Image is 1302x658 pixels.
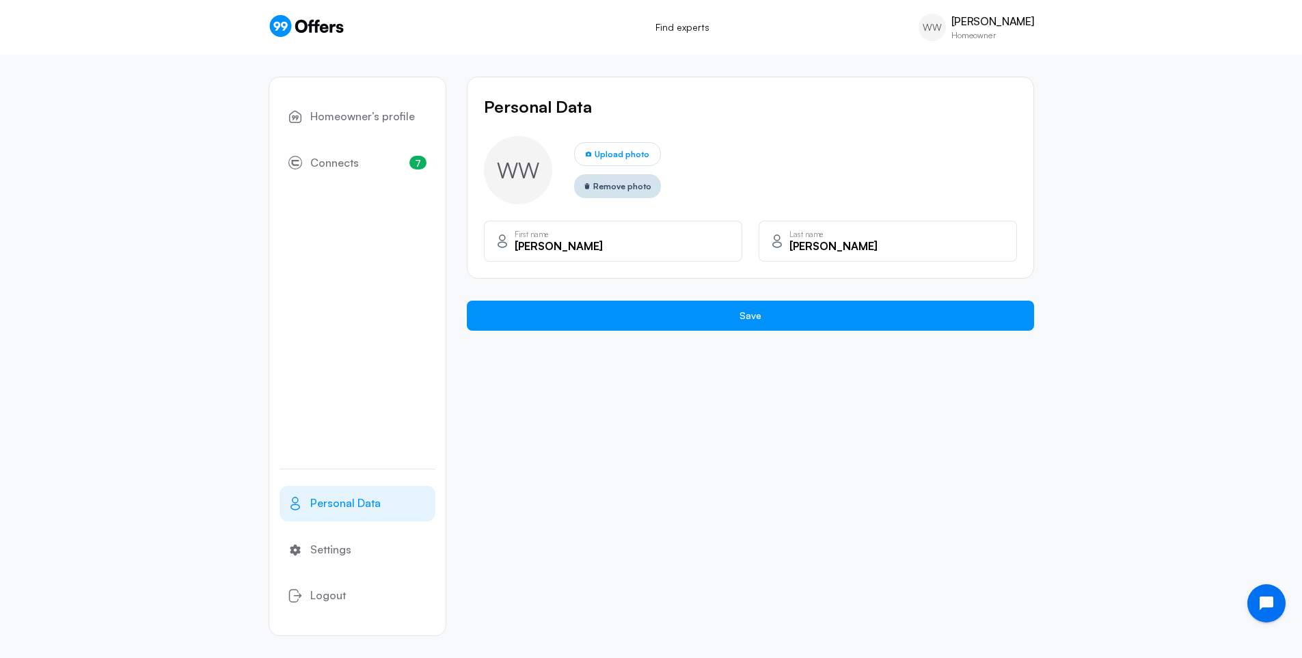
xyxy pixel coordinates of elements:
[310,108,415,126] span: Homeowner’s profile
[310,154,359,172] span: Connects
[280,486,435,521] a: Personal Data
[595,148,649,161] span: Upload photo
[951,31,1034,40] p: Homeowner
[310,587,346,605] span: Logout
[484,94,1017,120] p: Personal Data
[467,301,1034,331] button: Save
[574,174,661,198] button: Remove photo
[310,495,381,512] span: Personal Data
[593,180,651,193] span: Remove photo
[280,99,435,135] a: Homeowner’s profile
[640,12,724,42] a: Find experts
[310,541,351,559] span: Settings
[280,146,435,181] a: Connects7
[497,155,539,186] span: WW
[515,230,549,238] p: First name
[280,578,435,614] button: Logout
[951,15,1034,28] p: [PERSON_NAME]
[789,230,824,238] p: Last name
[280,532,435,568] a: Settings
[923,20,942,34] span: WW
[409,156,426,169] span: 7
